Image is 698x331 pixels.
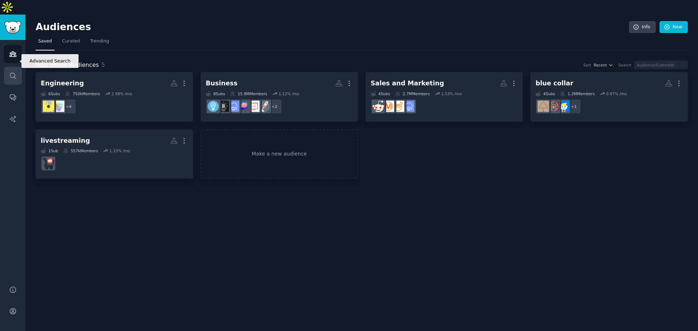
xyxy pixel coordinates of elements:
div: 1.2M Members [560,91,594,96]
div: 557k Members [63,148,98,153]
img: Construction [558,101,569,112]
div: 750k Members [65,91,100,96]
div: 6 Sub s [41,91,60,96]
img: GummySearch logo [4,21,21,34]
span: Curated [62,38,80,45]
div: 8 Sub s [206,91,225,96]
div: 1.33 % /mo [109,148,130,153]
span: 5 [101,61,105,68]
div: 1.12 % /mo [279,91,300,96]
div: 1 Sub [41,148,58,153]
img: Entrepreneur [208,101,219,112]
input: Audience/Subreddit [634,61,688,69]
img: SaaS [228,101,239,112]
div: 2.98 % /mo [111,91,132,96]
span: Recent [594,62,607,68]
span: Saved [38,38,52,45]
h2: Audiences [36,21,629,33]
a: blue collar4Subs1.2MMembers0.87% /mo+1ConstructionIBEWelectricians [530,72,688,122]
div: 4 Sub s [535,91,555,96]
div: 1.53 % /mo [441,91,462,96]
div: Engineering [41,79,84,88]
img: ExperiencedDevs [43,101,54,112]
a: Info [629,21,656,33]
div: 2.7M Members [395,91,430,96]
span: Your Saved Audiences [36,61,99,70]
div: 15.9M Members [230,91,267,96]
a: Trending [88,36,112,51]
img: IBEW [548,101,559,112]
div: livestreaming [41,136,90,145]
div: + 2 [267,99,282,114]
div: 0.87 % /mo [606,91,627,96]
img: SaaS [403,101,414,112]
img: ecommerce [43,158,54,169]
div: Business [206,79,237,88]
div: + 1 [566,99,581,114]
button: Recent [594,62,613,68]
div: Sales and Marketing [371,79,444,88]
div: blue collar [535,79,573,88]
a: livestreaming1Sub557kMembers1.33% /moecommerce [36,129,193,179]
img: marketing [383,101,394,112]
a: Curated [60,36,83,51]
div: + 4 [61,99,76,114]
div: 4 Sub s [371,91,390,96]
div: Search [618,62,631,68]
img: ColdEmailAndSales [393,101,404,112]
img: Business_Ideas [218,101,229,112]
a: Engineering6Subs750kMembers2.98% /mo+4ProductManagementExperiencedDevs [36,72,193,122]
a: New [659,21,688,33]
a: Make a new audience [201,129,358,179]
img: sales [373,101,384,112]
a: Business8Subs15.9MMembers1.12% /mo+2startupswebdevChatGPTPromptGeniusSaaSBusiness_IdeasEntrepreneur [201,72,358,122]
a: Saved [36,36,55,51]
img: ProductManagement [53,101,64,112]
img: startups [258,101,270,112]
div: Sort [583,62,591,68]
img: electricians [538,101,549,112]
img: ChatGPTPromptGenius [238,101,249,112]
span: Trending [90,38,109,45]
a: Sales and Marketing4Subs2.7MMembers1.53% /moSaaSColdEmailAndSalesmarketingsales [366,72,523,122]
img: webdev [248,101,260,112]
